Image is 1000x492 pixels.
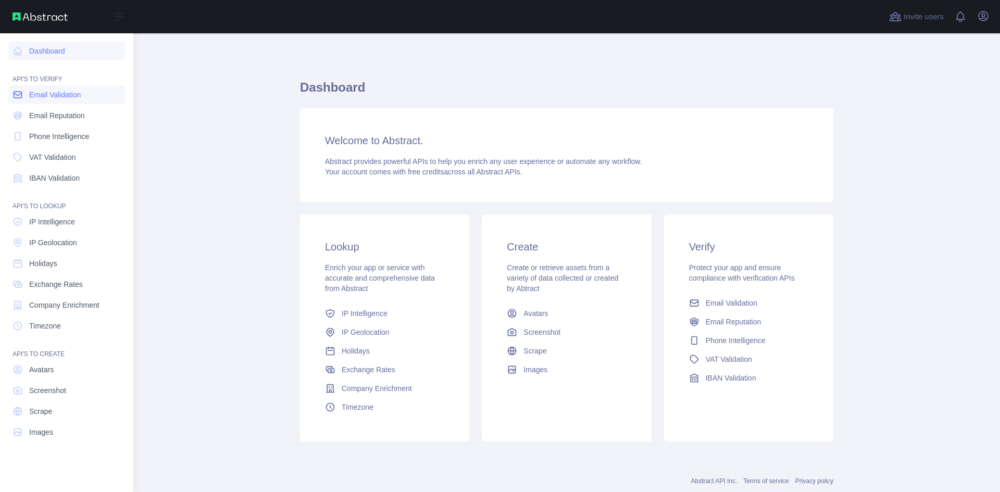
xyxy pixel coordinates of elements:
a: Holidays [321,342,448,360]
a: Timezone [8,317,125,335]
span: Invite users [904,11,944,23]
a: IP Geolocation [321,323,448,342]
span: Images [29,427,53,437]
a: Exchange Rates [8,275,125,294]
span: Avatars [523,308,548,319]
div: API'S TO CREATE [8,337,125,358]
a: Terms of service [743,477,789,485]
span: Screenshot [29,385,66,396]
span: Phone Intelligence [29,131,89,142]
span: Timezone [342,402,373,412]
span: Exchange Rates [342,364,395,375]
span: Holidays [29,258,57,269]
a: VAT Validation [685,350,813,369]
div: API'S TO VERIFY [8,62,125,83]
span: IP Intelligence [342,308,387,319]
a: Phone Intelligence [685,331,813,350]
span: Scrape [523,346,546,356]
a: Images [8,423,125,441]
span: Company Enrichment [342,383,412,394]
span: Timezone [29,321,61,331]
a: Images [503,360,630,379]
a: Email Validation [685,294,813,312]
span: Screenshot [523,327,560,337]
a: VAT Validation [8,148,125,167]
a: Dashboard [8,42,125,60]
span: Email Reputation [29,110,85,121]
img: Abstract API [12,12,68,21]
h1: Dashboard [300,79,833,104]
span: Avatars [29,364,54,375]
span: VAT Validation [29,152,76,162]
span: Email Reputation [706,317,761,327]
a: Email Reputation [8,106,125,125]
a: Email Validation [8,85,125,104]
a: IP Intelligence [8,212,125,231]
a: Phone Intelligence [8,127,125,146]
a: Avatars [503,304,630,323]
span: VAT Validation [706,354,752,364]
span: Images [523,364,547,375]
span: free credits [408,168,444,176]
h3: Welcome to Abstract. [325,133,808,148]
span: IP Geolocation [29,237,77,248]
a: Avatars [8,360,125,379]
a: Screenshot [503,323,630,342]
span: Protect your app and ensure compliance with verification APIs [689,263,795,282]
a: IBAN Validation [685,369,813,387]
span: Your account comes with across all Abstract APIs. [325,168,522,176]
span: IP Geolocation [342,327,390,337]
span: Phone Intelligence [706,335,766,346]
a: Scrape [8,402,125,421]
a: Email Reputation [685,312,813,331]
a: Company Enrichment [321,379,448,398]
a: IBAN Validation [8,169,125,187]
a: Timezone [321,398,448,417]
span: Enrich your app or service with accurate and comprehensive data from Abstract [325,263,435,293]
span: Abstract provides powerful APIs to help you enrich any user experience or automate any workflow. [325,157,642,166]
span: Email Validation [706,298,757,308]
a: Abstract API Inc. [691,477,737,485]
span: Holidays [342,346,370,356]
a: Privacy policy [795,477,833,485]
a: Company Enrichment [8,296,125,314]
a: Exchange Rates [321,360,448,379]
h3: Lookup [325,239,444,254]
a: IP Intelligence [321,304,448,323]
span: Company Enrichment [29,300,99,310]
a: IP Geolocation [8,233,125,252]
div: API'S TO LOOKUP [8,190,125,210]
a: Scrape [503,342,630,360]
button: Invite users [887,8,946,25]
span: IP Intelligence [29,217,75,227]
span: Scrape [29,406,52,417]
h3: Verify [689,239,808,254]
span: IBAN Validation [706,373,756,383]
h3: Create [507,239,626,254]
span: IBAN Validation [29,173,80,183]
span: Email Validation [29,90,81,100]
span: Exchange Rates [29,279,83,289]
a: Holidays [8,254,125,273]
a: Screenshot [8,381,125,400]
span: Create or retrieve assets from a variety of data collected or created by Abtract [507,263,618,293]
